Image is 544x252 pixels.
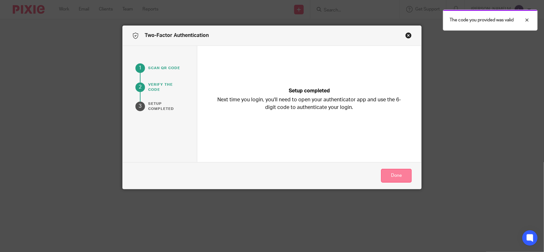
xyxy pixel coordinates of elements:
[135,102,145,111] div: 3
[381,169,412,183] button: Done
[148,82,184,92] p: verify the code
[145,33,209,38] span: Two-Factor Authentication
[135,83,145,92] div: 2
[405,32,412,39] button: Close modal
[148,66,180,71] p: Scan qr code
[135,63,145,73] div: 1
[289,87,330,95] h2: Setup completed
[148,101,184,112] p: Setup completed
[450,17,514,23] p: The code you provided was valid
[213,96,405,111] p: Next time you login, you'll need to open your authenticator app and use the 6-digit code to authe...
